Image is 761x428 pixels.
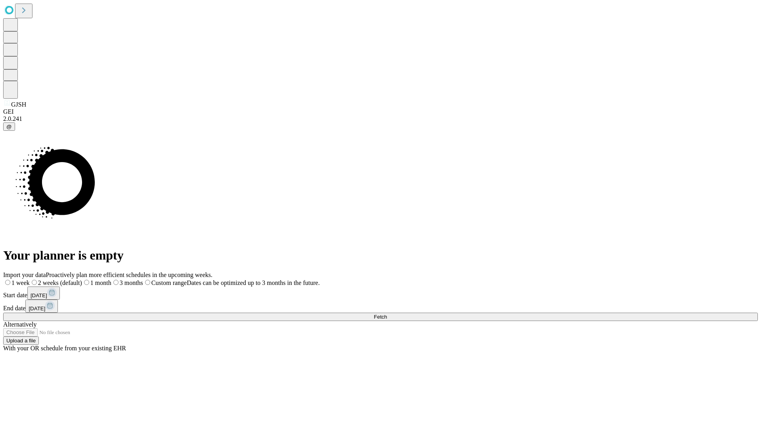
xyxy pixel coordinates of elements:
div: GEI [3,108,758,115]
div: End date [3,300,758,313]
span: Proactively plan more efficient schedules in the upcoming weeks. [46,271,212,278]
input: Custom rangeDates can be optimized up to 3 months in the future. [145,280,150,285]
span: 1 month [90,279,111,286]
div: Start date [3,287,758,300]
span: 1 week [11,279,30,286]
button: Upload a file [3,336,39,345]
span: 2 weeks (default) [38,279,82,286]
div: 2.0.241 [3,115,758,122]
span: With your OR schedule from your existing EHR [3,345,126,352]
input: 2 weeks (default) [32,280,37,285]
span: Import your data [3,271,46,278]
input: 1 week [5,280,10,285]
input: 3 months [113,280,119,285]
span: GJSH [11,101,26,108]
button: Fetch [3,313,758,321]
button: @ [3,122,15,131]
button: [DATE] [27,287,60,300]
span: Fetch [374,314,387,320]
span: [DATE] [29,306,45,311]
button: [DATE] [25,300,58,313]
span: @ [6,124,12,130]
h1: Your planner is empty [3,248,758,263]
span: Alternatively [3,321,36,328]
span: 3 months [120,279,143,286]
span: Custom range [151,279,187,286]
span: Dates can be optimized up to 3 months in the future. [187,279,319,286]
input: 1 month [84,280,89,285]
span: [DATE] [31,292,47,298]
